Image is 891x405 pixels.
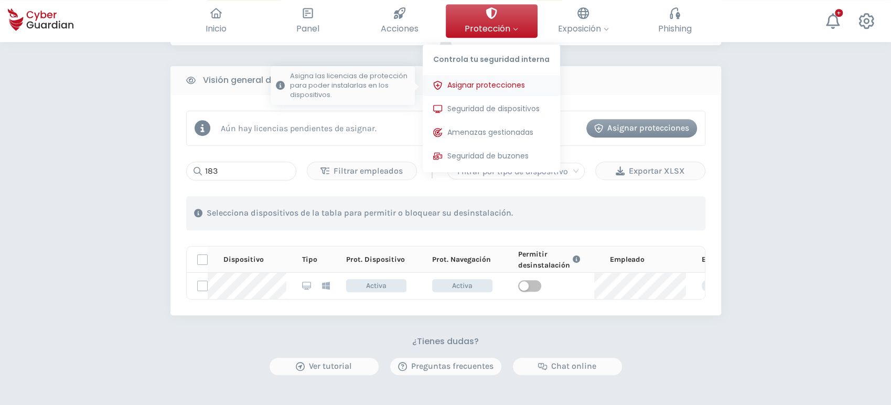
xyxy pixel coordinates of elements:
[658,22,692,35] span: Phishing
[447,151,529,162] span: Seguridad de buzones
[207,208,513,218] p: Selecciona dispositivos de la tabla para permitir o bloquear su desinstalación.
[586,119,697,137] button: Asignar protecciones
[629,4,721,38] button: Phishing
[430,163,434,179] span: |
[346,279,406,292] span: Activa
[604,165,697,177] div: Exportar XLSX
[423,122,560,143] button: Amenazas gestionadas
[570,249,583,271] button: Link to FAQ information
[302,254,330,265] div: Tipo
[296,22,319,35] span: Panel
[423,45,560,70] p: Controla tu seguridad interna
[262,4,354,38] button: Panel
[447,103,540,114] span: Seguridad de dispositivos
[835,9,843,17] div: +
[381,22,418,35] span: Acciones
[170,4,262,38] button: Inicio
[512,357,622,376] button: Chat online
[269,357,379,376] button: Ver tutorial
[432,254,502,265] div: Prot. Navegación
[315,165,409,177] div: Filtrar empleados
[465,22,518,35] span: Protección
[412,336,479,347] h3: ¿Tienes dudas?
[423,75,560,96] button: Asignar proteccionesAsigna las licencias de protección para poder instalarlas en los dispositivos.
[432,279,492,292] span: Activa
[290,71,410,100] p: Asigna las licencias de protección para poder instalarlas en los dispositivos.
[354,4,446,38] button: Acciones
[390,357,502,376] button: Preguntas frecuentes
[423,146,560,167] button: Seguridad de buzones
[447,127,533,138] span: Amenazas gestionadas
[206,22,227,35] span: Inicio
[538,4,629,38] button: Exposición
[446,4,538,38] button: ProtecciónControla tu seguridad internaAsignar proteccionesAsigna las licencias de protección par...
[186,162,296,180] input: Buscar...
[346,254,416,265] div: Prot. Dispositivo
[595,162,705,180] button: Exportar XLSX
[221,123,377,133] p: Aún hay licencias pendientes de asignar.
[521,360,614,372] div: Chat online
[277,360,371,372] div: Ver tutorial
[203,74,361,87] b: Visión general de mis dispositivos (1)
[594,122,689,134] div: Asignar protecciones
[398,360,493,372] div: Preguntas frecuentes
[518,249,594,271] div: Permitir desinstalación
[423,99,560,120] button: Seguridad de dispositivos
[447,80,525,91] span: Asignar protecciones
[558,22,609,35] span: Exposición
[223,254,286,265] div: Dispositivo
[610,254,686,265] div: Empleado
[702,254,791,265] div: Etiquetas
[307,162,417,180] button: Filtrar empleados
